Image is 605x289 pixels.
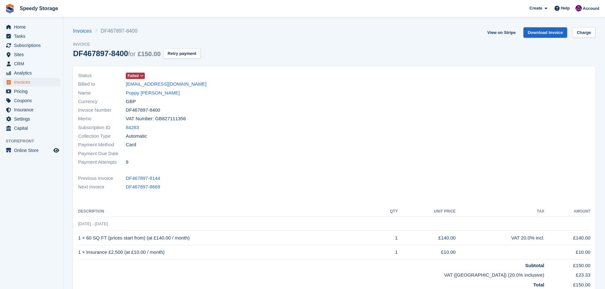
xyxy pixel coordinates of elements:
a: menu [3,96,60,105]
span: DF467897-8400 [126,107,160,114]
span: Subscriptions [14,41,52,50]
span: Billed to [78,81,126,88]
span: Automatic [126,133,147,140]
span: Tasks [14,32,52,41]
td: £150.00 [544,279,590,289]
a: menu [3,59,60,68]
a: Download Invoice [523,27,568,38]
a: menu [3,78,60,87]
span: Create [529,5,542,11]
a: 84283 [126,124,139,131]
span: [DATE] - [DATE] [78,221,108,226]
div: DF467897-8400 [73,49,161,58]
a: [EMAIL_ADDRESS][DOMAIN_NAME] [126,81,206,88]
a: Poppy [PERSON_NAME] [126,89,180,97]
th: QTY [377,207,398,217]
span: Status [78,72,126,79]
span: Pricing [14,87,52,96]
a: menu [3,87,60,96]
div: VAT 20.0% incl. [456,234,544,242]
td: £140.00 [398,231,455,245]
a: Preview store [52,147,60,154]
a: menu [3,32,60,41]
td: 1 [377,231,398,245]
span: Previous Invoice [78,175,126,182]
span: 9 [126,159,128,166]
td: VAT ([GEOGRAPHIC_DATA]) (20.0% inclusive) [78,269,544,279]
th: Unit Price [398,207,455,217]
span: Payment Attempts [78,159,126,166]
span: Account [583,5,599,12]
span: Capital [14,124,52,133]
a: menu [3,146,60,155]
span: VAT Number: GB827111356 [126,115,186,122]
a: Failed [126,72,145,79]
span: Name [78,89,126,97]
span: Next Invoice [78,183,126,191]
a: Speedy Storage [17,3,61,14]
img: Dan Jackson [575,5,582,11]
th: Amount [544,207,590,217]
a: DF467897-8144 [126,175,160,182]
span: Collection Type [78,133,126,140]
span: Help [561,5,570,11]
td: 1 × Insurance £2,500 (at £10.00 / month) [78,245,377,259]
td: 1 × 60 SQ FT (prices start from) (at £140.00 / month) [78,231,377,245]
span: Failed [128,73,139,79]
span: Home [14,23,52,31]
a: Invoices [73,27,96,35]
span: £150.00 [138,50,160,57]
a: menu [3,41,60,50]
span: Analytics [14,69,52,77]
span: Subscription ID [78,124,126,131]
span: Invoices [14,78,52,87]
span: Online Store [14,146,52,155]
th: Description [78,207,377,217]
span: Invoice Number [78,107,126,114]
a: menu [3,105,60,114]
span: Insurance [14,105,52,114]
strong: Subtotal [525,263,544,268]
span: Memo [78,115,126,122]
td: 1 [377,245,398,259]
button: Retry payment [163,48,201,59]
span: Payment Method [78,141,126,148]
nav: breadcrumbs [73,27,201,35]
strong: Total [533,282,544,287]
a: menu [3,69,60,77]
td: £10.00 [398,245,455,259]
span: GBP [126,98,136,105]
span: Card [126,141,136,148]
a: DF467897-8669 [126,183,160,191]
span: CRM [14,59,52,68]
a: menu [3,23,60,31]
span: Invoice [73,41,201,48]
span: for [128,50,135,57]
a: menu [3,124,60,133]
a: menu [3,115,60,123]
span: Storefront [6,138,63,144]
span: Currency [78,98,126,105]
span: Settings [14,115,52,123]
td: £150.00 [544,259,590,269]
th: Tax [456,207,544,217]
a: Charge [572,27,595,38]
span: Payment Due Date [78,150,126,157]
span: Sites [14,50,52,59]
td: £140.00 [544,231,590,245]
td: £23.33 [544,269,590,279]
span: Coupons [14,96,52,105]
a: View on Stripe [485,27,518,38]
a: menu [3,50,60,59]
td: £10.00 [544,245,590,259]
img: stora-icon-8386f47178a22dfd0bd8f6a31ec36ba5ce8667c1dd55bd0f319d3a0aa187defe.svg [5,4,15,13]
